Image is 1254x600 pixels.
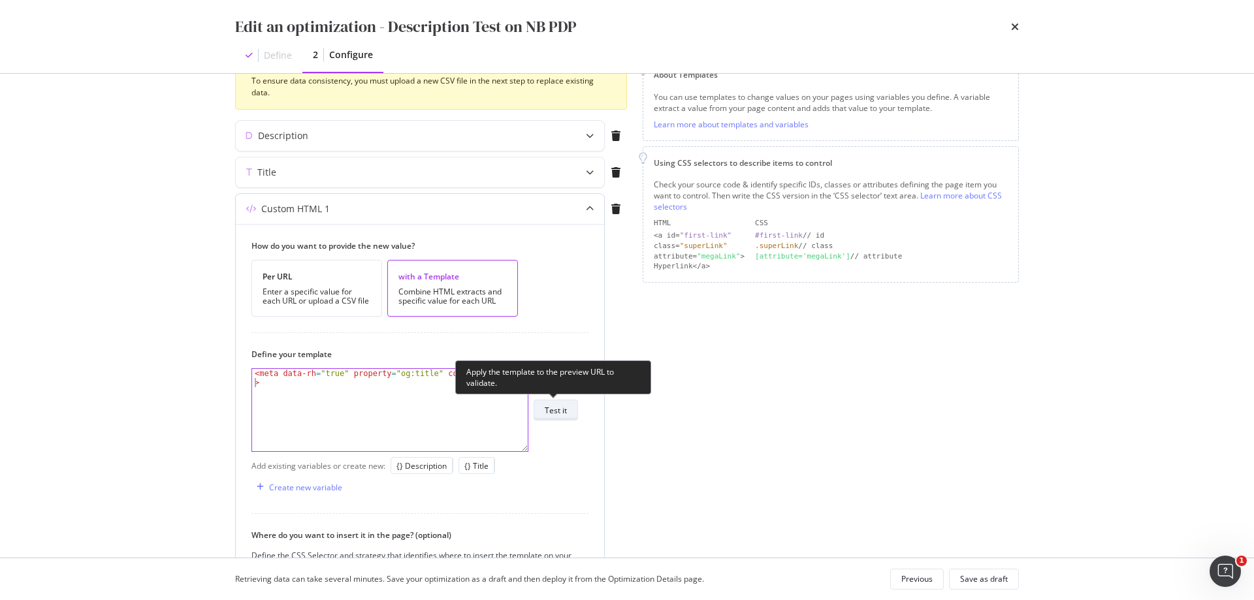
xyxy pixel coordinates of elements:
div: Save as draft [960,573,1008,584]
button: {} Description [396,458,447,473]
div: {} Description [396,460,447,471]
div: Enter a specific value for each URL or upload a CSV file [263,287,371,306]
div: attribute= > [654,251,745,262]
span: 1 [1236,556,1247,566]
a: Learn more about templates and variables [654,119,809,130]
div: You can use templates to change values on your pages using variables you define. A variable extra... [654,91,1008,114]
div: About Templates [654,69,1008,80]
div: Custom HTML 1 [261,202,330,215]
a: Learn more about CSS selectors [654,190,1002,212]
div: with a Template [398,271,507,282]
div: .superLink [755,242,798,250]
div: <a id= [654,230,745,241]
iframe: Intercom live chat [1210,556,1241,587]
div: Previous [901,573,933,584]
div: times [1011,16,1019,38]
div: Description [258,129,308,142]
button: Test it [534,400,578,420]
div: "superLink" [680,242,728,250]
div: Check your source code & identify specific IDs, classes or attributes defining the page item you ... [654,179,1008,212]
label: Define your template [251,349,578,360]
label: Where do you want to insert it in the page? (optional) [251,529,578,541]
div: Configure [329,48,373,61]
div: HTML [654,218,745,229]
div: Test it [545,405,567,416]
div: [attribute='megaLink'] [755,252,850,261]
div: Define the CSS Selector and strategy that identifies where to insert the template on your page. [251,550,578,572]
button: {} Title [464,458,489,473]
div: // class [755,241,1008,251]
div: #first-link [755,231,803,240]
div: "first-link" [680,231,731,240]
div: class= [654,241,745,251]
div: Apply the template to the preview URL to validate. [455,360,651,394]
div: Add existing variables or create new: [251,460,385,471]
div: Define [264,49,292,62]
div: Create new variable [269,482,342,493]
div: "megaLink" [697,252,740,261]
label: How do you want to provide the new value? [251,240,578,251]
button: Create new variable [251,477,342,497]
button: Save as draft [949,569,1019,590]
div: Using CSS selectors to describe items to control [654,157,1008,168]
div: Per URL [263,271,371,282]
div: 2 [313,48,318,61]
div: CSS [755,218,1008,229]
div: Edit an optimization - Description Test on NB PDP [235,16,577,38]
div: To ensure data consistency, you must upload a new CSV file in the next step to replace existing d... [251,75,611,99]
div: // id [755,230,1008,241]
div: {} Title [464,460,489,471]
button: Previous [890,569,944,590]
div: Retrieving data can take several minutes. Save your optimization as a draft and then deploy it fr... [235,573,704,584]
div: Title [257,166,276,179]
div: // attribute [755,251,1008,262]
div: warning banner [235,47,627,110]
div: Combine HTML extracts and specific value for each URL [398,287,507,306]
div: Hyperlink</a> [654,261,745,272]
